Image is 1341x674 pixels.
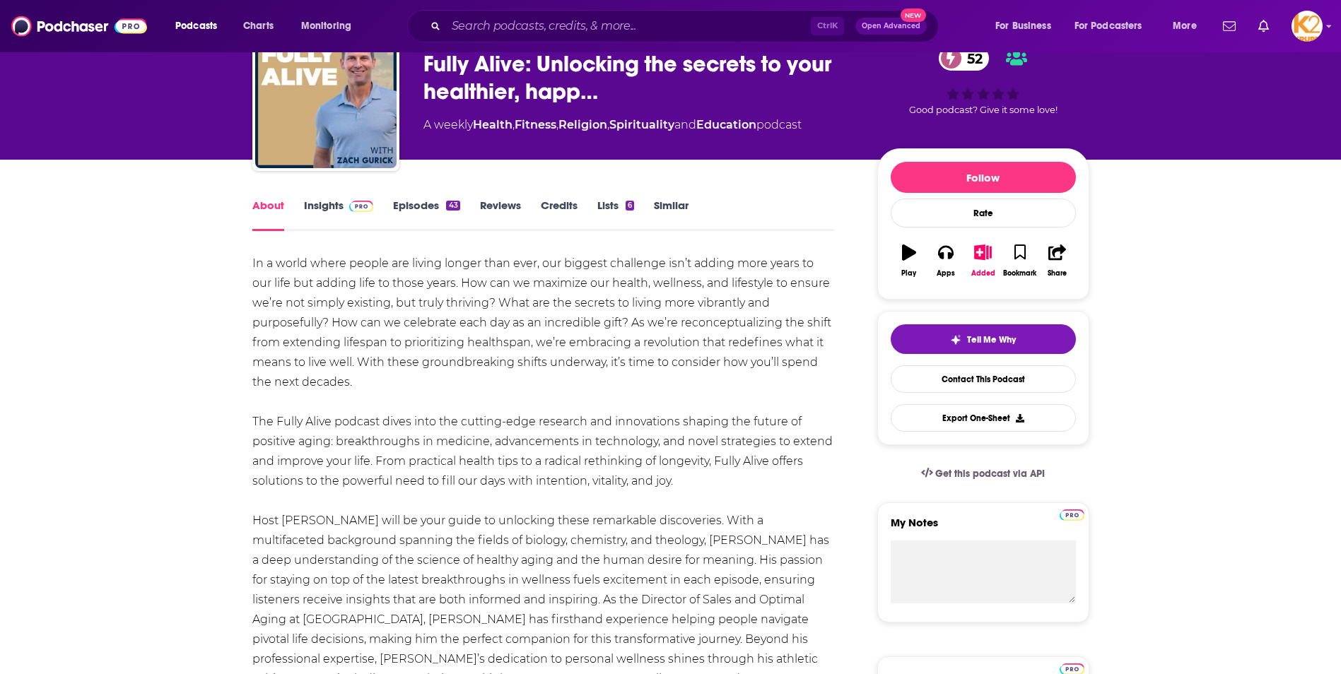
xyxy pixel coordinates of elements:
[243,16,274,36] span: Charts
[349,201,374,212] img: Podchaser Pro
[967,334,1016,345] span: Tell Me Why
[1038,235,1075,286] button: Share
[1003,269,1036,278] div: Bookmark
[862,23,920,30] span: Open Advanced
[811,17,844,35] span: Ctrl K
[252,415,833,487] span: The Fully Alive podcast dives into the cutting-edge research and innovations shaping the future o...
[1048,269,1067,278] div: Share
[291,15,370,37] button: open menu
[1163,15,1214,37] button: open menu
[891,516,1076,540] label: My Notes
[175,16,217,36] span: Podcasts
[901,8,926,22] span: New
[939,46,990,71] a: 52
[541,199,578,231] a: Credits
[446,201,459,211] div: 43
[855,18,927,35] button: Open AdvancedNew
[446,15,811,37] input: Search podcasts, credits, & more...
[909,105,1058,115] span: Good podcast? Give it some love!
[558,118,607,131] a: Religion
[935,468,1045,480] span: Get this podcast via API
[877,37,1089,124] div: 52Good podcast? Give it some love!
[696,118,756,131] a: Education
[252,256,831,389] span: In a world where people are living longer than ever, our biggest challenge isn’t adding more year...
[423,117,802,134] div: A weekly podcast
[1173,16,1197,36] span: More
[1292,11,1323,42] button: Show profile menu
[393,199,459,231] a: Episodes43
[607,118,609,131] span: ,
[1217,14,1241,38] a: Show notifications dropdown
[1292,11,1323,42] span: Logged in as K2Krupp
[901,269,916,278] div: Play
[252,199,284,231] a: About
[985,15,1069,37] button: open menu
[11,13,147,40] img: Podchaser - Follow, Share and Rate Podcasts
[891,404,1076,432] button: Export One-Sheet
[891,162,1076,193] button: Follow
[1002,235,1038,286] button: Bookmark
[1074,16,1142,36] span: For Podcasters
[674,118,696,131] span: and
[301,16,351,36] span: Monitoring
[165,15,235,37] button: open menu
[421,10,952,42] div: Search podcasts, credits, & more...
[891,365,1076,393] a: Contact This Podcast
[1253,14,1275,38] a: Show notifications dropdown
[304,199,374,231] a: InsightsPodchaser Pro
[995,16,1051,36] span: For Business
[654,199,689,231] a: Similar
[937,269,955,278] div: Apps
[950,334,961,345] img: tell me why sparkle
[473,118,513,131] a: Health
[597,199,634,231] a: Lists6
[927,235,964,286] button: Apps
[971,269,995,278] div: Added
[1060,507,1084,521] a: Pro website
[513,118,515,131] span: ,
[891,324,1076,354] button: tell me why sparkleTell Me Why
[1065,15,1163,37] button: open menu
[953,46,990,71] span: 52
[609,118,674,131] a: Spirituality
[964,235,1001,286] button: Added
[910,456,1057,491] a: Get this podcast via API
[480,199,521,231] a: Reviews
[234,15,282,37] a: Charts
[891,235,927,286] button: Play
[626,201,634,211] div: 6
[891,199,1076,227] div: Rate
[515,118,556,131] a: Fitness
[1060,509,1084,521] img: Podchaser Pro
[255,27,397,168] img: Fully Alive: Unlocking the secrets to your healthier, happier, longer life
[1292,11,1323,42] img: User Profile
[556,118,558,131] span: ,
